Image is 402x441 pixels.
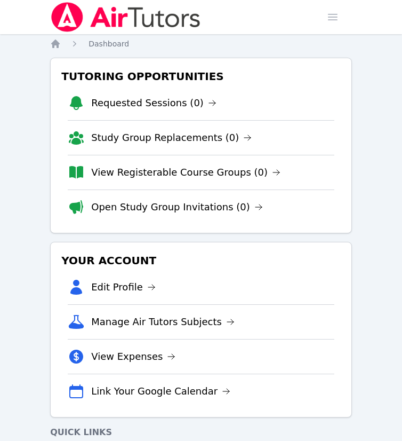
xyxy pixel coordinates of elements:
a: View Registerable Course Groups (0) [91,165,280,180]
a: Manage Air Tutors Subjects [91,314,235,329]
nav: Breadcrumb [50,38,352,49]
a: Study Group Replacements (0) [91,130,252,145]
h3: Your Account [59,251,343,270]
img: Air Tutors [50,2,201,32]
a: Link Your Google Calendar [91,384,230,399]
h4: Quick Links [50,426,352,439]
a: Dashboard [89,38,129,49]
span: Dashboard [89,40,129,48]
a: Open Study Group Invitations (0) [91,200,263,215]
a: Edit Profile [91,280,156,295]
a: View Expenses [91,349,175,364]
h3: Tutoring Opportunities [59,67,343,86]
a: Requested Sessions (0) [91,96,216,111]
